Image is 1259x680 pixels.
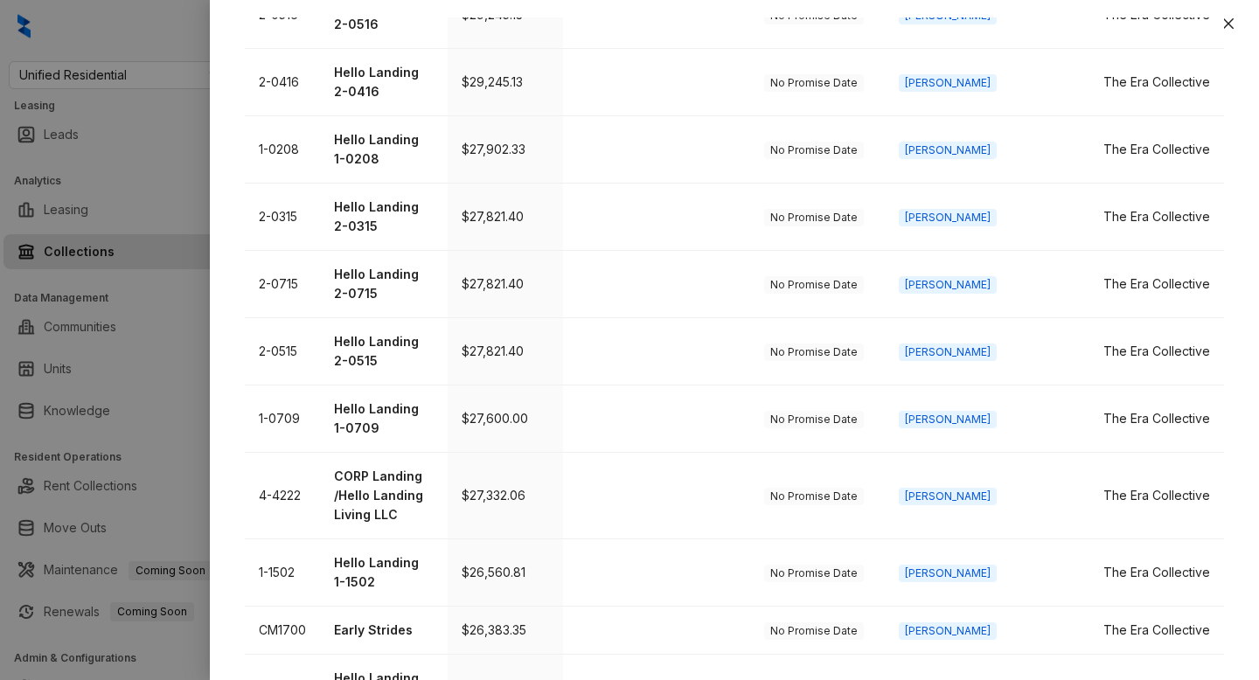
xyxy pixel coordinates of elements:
[1103,409,1210,428] div: The Era Collective
[1103,342,1210,361] div: The Era Collective
[334,130,434,169] p: Hello Landing 1-0208
[1103,621,1210,640] div: The Era Collective
[764,488,864,505] span: No Promise Date
[245,607,320,655] td: CM1700
[899,276,997,294] span: [PERSON_NAME]
[1103,274,1210,294] div: The Era Collective
[245,251,320,318] td: 2-0715
[899,565,997,582] span: [PERSON_NAME]
[764,74,864,92] span: No Promise Date
[1103,486,1210,505] div: The Era Collective
[764,411,864,428] span: No Promise Date
[245,184,320,251] td: 2-0315
[448,385,564,453] td: $27,600.00
[899,209,997,226] span: [PERSON_NAME]
[334,332,434,371] p: Hello Landing 2-0515
[448,539,564,607] td: $26,560.81
[899,411,997,428] span: [PERSON_NAME]
[899,343,997,361] span: [PERSON_NAME]
[448,49,564,116] td: $29,245.13
[448,453,564,539] td: $27,332.06
[448,184,564,251] td: $27,821.40
[764,276,864,294] span: No Promise Date
[1103,207,1210,226] div: The Era Collective
[1221,17,1235,31] span: close
[334,265,434,303] p: Hello Landing 2-0715
[334,63,434,101] p: Hello Landing 2-0416
[245,539,320,607] td: 1-1502
[448,318,564,385] td: $27,821.40
[899,488,997,505] span: [PERSON_NAME]
[245,318,320,385] td: 2-0515
[899,142,997,159] span: [PERSON_NAME]
[245,116,320,184] td: 1-0208
[764,209,864,226] span: No Promise Date
[334,621,434,640] p: Early Strides
[764,622,864,640] span: No Promise Date
[899,622,997,640] span: [PERSON_NAME]
[448,607,564,655] td: $26,383.35
[448,116,564,184] td: $27,902.33
[1103,563,1210,582] div: The Era Collective
[1103,140,1210,159] div: The Era Collective
[764,142,864,159] span: No Promise Date
[1218,13,1239,34] button: Close
[245,49,320,116] td: 2-0416
[334,198,434,236] p: Hello Landing 2-0315
[334,399,434,438] p: Hello Landing 1-0709
[334,553,434,592] p: Hello Landing 1-1502
[899,74,997,92] span: [PERSON_NAME]
[448,251,564,318] td: $27,821.40
[764,565,864,582] span: No Promise Date
[334,467,434,524] p: CORP Landing /Hello Landing Living LLC
[1103,73,1210,92] div: The Era Collective
[245,453,320,539] td: 4-4222
[245,385,320,453] td: 1-0709
[764,343,864,361] span: No Promise Date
